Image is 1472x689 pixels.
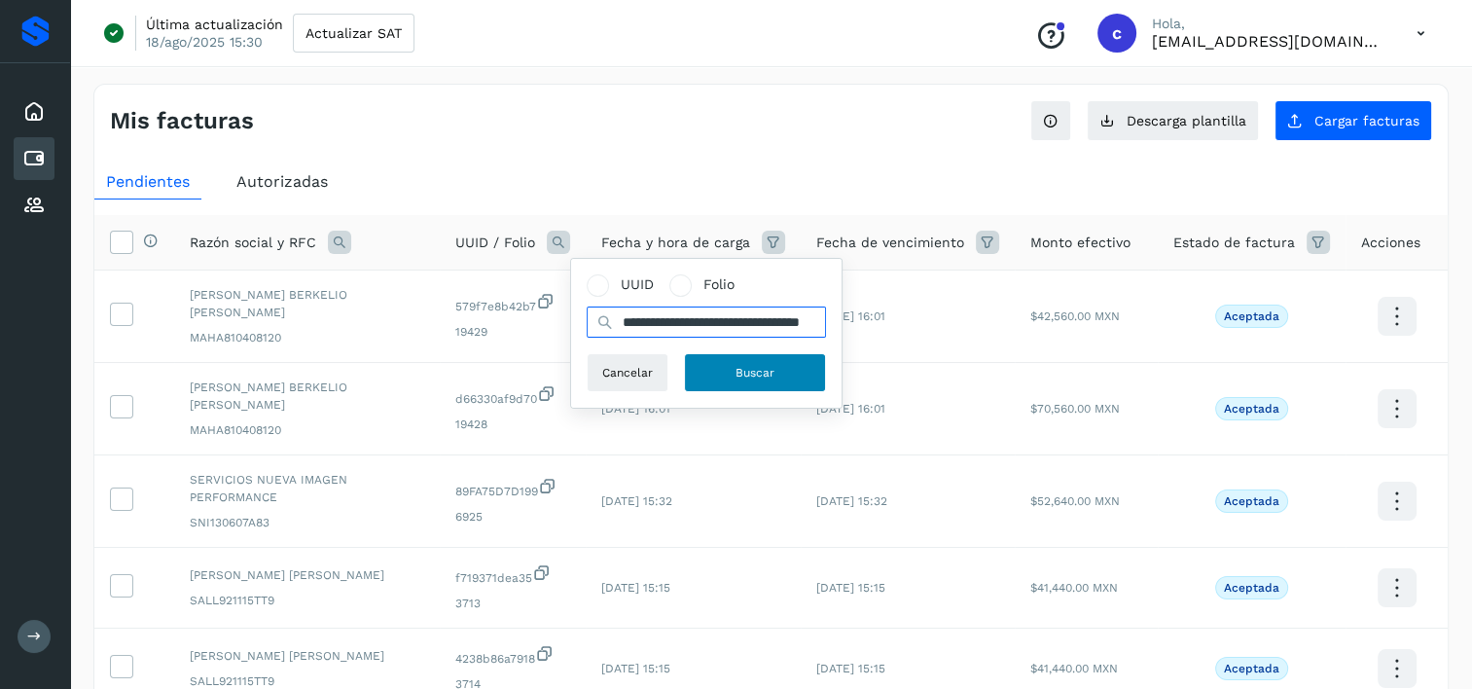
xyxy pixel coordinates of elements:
[455,416,570,433] span: 19428
[816,494,887,508] span: [DATE] 15:32
[1224,581,1279,595] p: Aceptada
[190,233,316,253] span: Razón social y RFC
[601,402,670,416] span: [DATE] 16:01
[1030,309,1120,323] span: $42,560.00 MXN
[190,647,424,665] span: [PERSON_NAME] [PERSON_NAME]
[455,644,570,668] span: 4238b86a7918
[190,421,424,439] span: MAHA810408120
[455,233,535,253] span: UUID / Folio
[1361,233,1420,253] span: Acciones
[1152,16,1385,32] p: Hola,
[1314,114,1419,127] span: Cargar facturas
[146,16,283,33] p: Última actualización
[190,566,424,584] span: [PERSON_NAME] [PERSON_NAME]
[190,592,424,609] span: SALL921115TT9
[1275,100,1432,141] button: Cargar facturas
[305,26,402,40] span: Actualizar SAT
[816,581,885,595] span: [DATE] 15:15
[816,309,885,323] span: [DATE] 16:01
[293,14,414,53] button: Actualizar SAT
[190,286,424,321] span: [PERSON_NAME] BERKELIO [PERSON_NAME]
[106,172,190,191] span: Pendientes
[1224,494,1279,508] p: Aceptada
[14,137,54,180] div: Cuentas por pagar
[816,662,885,675] span: [DATE] 15:15
[455,292,570,315] span: 579f7e8b42b7
[455,563,570,587] span: f719371dea35
[601,233,750,253] span: Fecha y hora de carga
[1224,309,1279,323] p: Aceptada
[1127,114,1246,127] span: Descarga plantilla
[110,107,254,135] h4: Mis facturas
[455,595,570,612] span: 3713
[601,662,670,675] span: [DATE] 15:15
[146,33,263,51] p: 18/ago/2025 15:30
[190,329,424,346] span: MAHA810408120
[816,233,964,253] span: Fecha de vencimiento
[1224,662,1279,675] p: Aceptada
[455,508,570,526] span: 6925
[14,184,54,227] div: Proveedores
[601,581,670,595] span: [DATE] 15:15
[816,402,885,416] span: [DATE] 16:01
[190,514,424,531] span: SNI130607A83
[1030,233,1131,253] span: Monto efectivo
[1224,402,1279,416] p: Aceptada
[455,323,570,341] span: 19429
[14,91,54,133] div: Inicio
[236,172,328,191] span: Autorizadas
[190,379,424,414] span: [PERSON_NAME] BERKELIO [PERSON_NAME]
[190,471,424,506] span: SERVICIOS NUEVA IMAGEN PERFORMANCE
[1087,100,1259,141] button: Descarga plantilla
[1030,494,1120,508] span: $52,640.00 MXN
[601,494,672,508] span: [DATE] 15:32
[1173,233,1295,253] span: Estado de factura
[455,384,570,408] span: d66330af9d70
[1030,402,1120,416] span: $70,560.00 MXN
[455,477,570,500] span: 89FA75D7D199
[1030,581,1118,595] span: $41,440.00 MXN
[1030,662,1118,675] span: $41,440.00 MXN
[1152,32,1385,51] p: cxp@53cargo.com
